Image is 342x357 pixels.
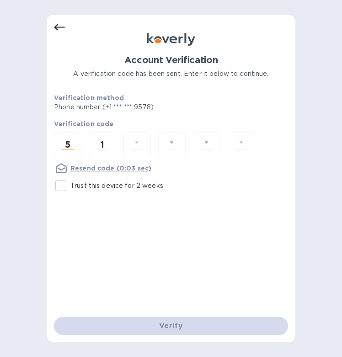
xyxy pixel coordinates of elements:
p: Trust this device for 2 weeks [70,181,163,191]
p: Verification code [54,119,288,128]
p: Phone number (+1 *** *** 9578) [54,102,224,112]
b: Verification method [54,94,124,101]
h1: Account Verification [54,55,288,65]
p: A verification code has been sent. Enter it below to continue. [54,69,288,79]
u: Resend code (0:03 sec) [70,165,151,172]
